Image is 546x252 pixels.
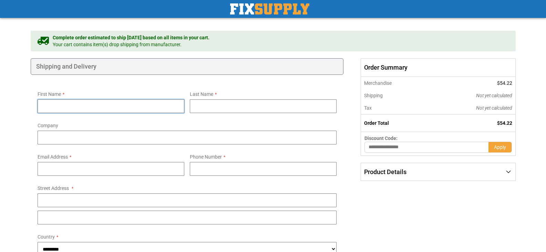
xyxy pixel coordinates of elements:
span: Product Details [364,168,406,175]
span: Discount Code: [364,135,398,141]
span: Company [38,123,58,128]
span: Not yet calculated [476,105,512,111]
span: $54.22 [497,120,512,126]
span: Your cart contains item(s) drop shipping from manufacturer. [53,41,209,48]
span: Email Address [38,154,68,160]
span: Last Name [190,91,213,97]
span: Not yet calculated [476,93,512,98]
span: Complete order estimated to ship [DATE] based on all items in your cart. [53,34,209,41]
span: Phone Number [190,154,222,160]
strong: Order Total [364,120,389,126]
span: Apply [494,144,506,150]
span: Country [38,234,55,240]
th: Tax [361,102,430,114]
span: Order Summary [361,58,515,77]
span: $54.22 [497,80,512,86]
div: Shipping and Delivery [31,58,344,75]
span: First Name [38,91,61,97]
img: Fix Industrial Supply [230,3,309,14]
span: Street Address [38,185,69,191]
span: Shipping [364,93,383,98]
button: Apply [488,142,512,153]
a: store logo [230,3,309,14]
th: Merchandise [361,77,430,89]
